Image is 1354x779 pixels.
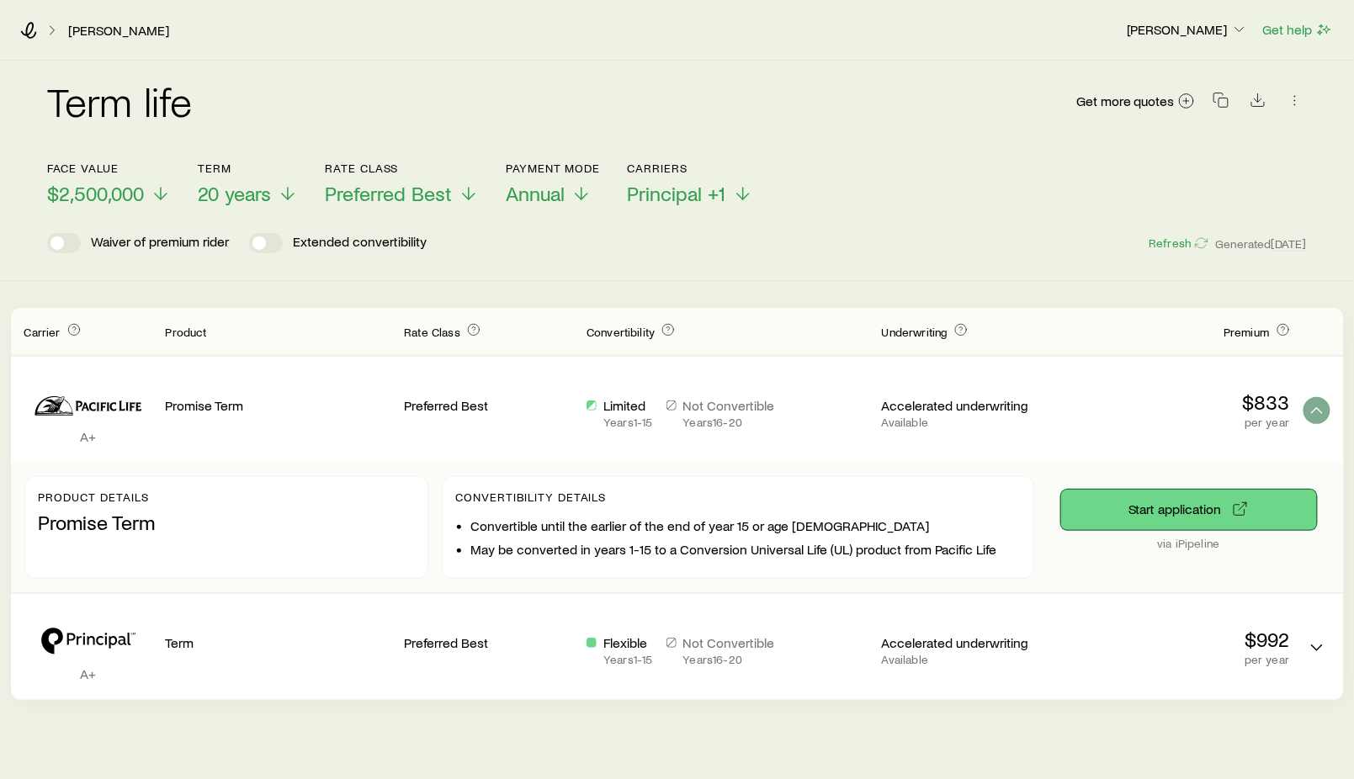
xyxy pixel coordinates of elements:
[1224,325,1269,339] span: Premium
[1065,628,1290,651] p: $992
[24,665,152,682] p: A+
[11,308,1344,700] div: Term quotes
[882,397,1051,414] p: Accelerated underwriting
[628,182,726,205] span: Principal +1
[47,81,192,121] h2: Term life
[325,162,479,206] button: Rate ClassPreferred Best
[47,182,144,205] span: $2,500,000
[1216,236,1307,252] span: Generated
[603,397,652,414] p: Limited
[39,511,414,534] p: Promise Term
[198,162,298,206] button: Term20 years
[471,517,1020,534] li: Convertible until the earlier of the end of year 15 or age [DEMOGRAPHIC_DATA]
[882,325,948,339] span: Underwriting
[1065,390,1290,414] p: $833
[67,23,170,39] a: [PERSON_NAME]
[471,541,1020,558] li: May be converted in years 1-15 to a Conversion Universal Life (UL) product from Pacific Life
[882,634,1051,651] p: Accelerated underwriting
[166,325,207,339] span: Product
[1272,236,1307,252] span: [DATE]
[1065,653,1290,666] p: per year
[198,182,271,205] span: 20 years
[47,162,171,206] button: Face value$2,500,000
[293,233,427,253] p: Extended convertibility
[47,162,171,175] p: Face value
[1126,20,1249,40] button: [PERSON_NAME]
[198,162,298,175] p: Term
[404,397,573,414] p: Preferred Best
[166,634,391,651] p: Term
[587,325,655,339] span: Convertibility
[1061,490,1317,530] button: via iPipeline
[166,397,391,414] p: Promise Term
[882,653,1051,666] p: Available
[603,653,652,666] p: Years 1 - 15
[404,634,573,651] p: Preferred Best
[1246,95,1270,111] a: Download CSV
[882,416,1051,429] p: Available
[683,634,775,651] p: Not Convertible
[39,490,414,504] p: Product details
[325,162,479,175] p: Rate Class
[404,325,460,339] span: Rate Class
[1076,94,1175,108] span: Get more quotes
[506,182,565,205] span: Annual
[506,162,601,206] button: Payment ModeAnnual
[1065,416,1290,429] p: per year
[456,490,1020,504] p: Convertibility Details
[24,428,152,445] p: A+
[603,416,652,429] p: Years 1 - 15
[628,162,753,206] button: CarriersPrincipal +1
[91,233,229,253] p: Waiver of premium rider
[1148,236,1208,252] button: Refresh
[603,634,652,651] p: Flexible
[683,397,775,414] p: Not Convertible
[1127,21,1248,38] p: [PERSON_NAME]
[1075,92,1196,111] a: Get more quotes
[1061,537,1317,550] p: via iPipeline
[628,162,753,175] p: Carriers
[683,416,775,429] p: Years 16 - 20
[24,325,61,339] span: Carrier
[683,653,775,666] p: Years 16 - 20
[506,162,601,175] p: Payment Mode
[1262,20,1334,40] button: Get help
[325,182,452,205] span: Preferred Best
